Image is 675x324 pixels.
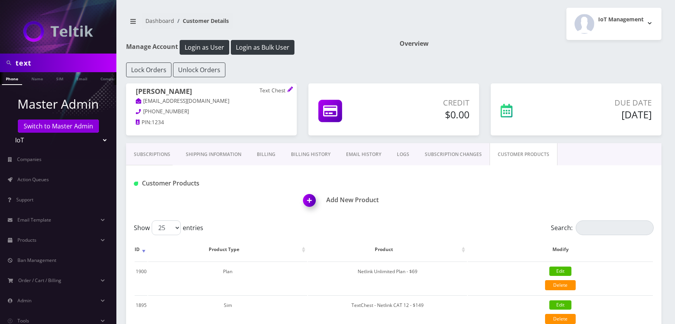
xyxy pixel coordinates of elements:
[136,97,229,105] a: [EMAIL_ADDRESS][DOMAIN_NAME]
[126,13,388,35] nav: breadcrumb
[338,143,389,166] a: EMAIL HISTORY
[417,143,490,166] a: SUBSCRIPTION CHANGES
[136,87,287,97] h1: [PERSON_NAME]
[134,180,299,187] h1: Customer Products
[17,217,51,223] span: Email Template
[145,17,174,24] a: Dashboard
[18,120,99,133] a: Switch to Master Admin
[386,109,469,120] h5: $0.00
[303,196,661,204] a: Add New ProductAdd New Product
[152,119,164,126] span: 1234
[143,108,189,115] span: [PHONE_NUMBER]
[545,280,576,290] a: Delete
[17,297,31,304] span: Admin
[178,42,231,51] a: Login as User
[555,97,652,109] p: Due Date
[490,143,557,166] a: CUSTOMER PRODUCTS
[52,72,67,84] a: SIM
[178,143,249,166] a: Shipping Information
[598,16,644,23] h2: IoT Management
[23,21,93,42] img: IoT
[135,238,147,261] th: ID: activate to sort column ascending
[97,72,123,84] a: Company
[148,262,307,295] td: Plan
[400,40,661,47] h1: Overview
[566,8,661,40] button: IoT Management
[283,143,338,166] a: Billing History
[308,238,467,261] th: Product: activate to sort column ascending
[231,40,294,55] button: Login as Bulk User
[126,62,171,77] button: Lock Orders
[28,72,47,84] a: Name
[299,192,322,215] img: Add New Product
[249,143,283,166] a: Billing
[389,143,417,166] a: LOGS
[17,257,56,263] span: Ban Management
[18,277,61,284] span: Order / Cart / Billing
[180,40,229,55] button: Login as User
[549,267,571,276] a: Edit
[135,262,147,295] td: 1900
[134,182,138,186] img: Customer Products
[231,42,294,51] a: Login as Bulk User
[16,55,114,70] input: Search in Company
[17,317,29,324] span: Tools
[73,72,91,84] a: Email
[551,220,654,235] label: Search:
[260,87,287,94] p: Text Chest
[303,196,661,204] h1: Add New Product
[2,72,22,85] a: Phone
[152,220,181,235] select: Showentries
[308,262,467,295] td: Netlink Unlimited Plan - $69
[545,314,576,324] a: Delete
[576,220,654,235] input: Search:
[549,300,571,310] a: Edit
[126,40,388,55] h1: Manage Account
[468,238,653,261] th: Modify
[17,237,36,243] span: Products
[134,220,203,235] label: Show entries
[173,62,225,77] button: Unlock Orders
[16,196,33,203] span: Support
[148,238,307,261] th: Product Type: activate to sort column ascending
[17,176,49,183] span: Action Queues
[136,119,152,126] a: PIN:
[386,97,469,109] p: Credit
[17,156,42,163] span: Companies
[555,109,652,120] h5: [DATE]
[126,143,178,166] a: Subscriptions
[174,17,229,25] li: Customer Details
